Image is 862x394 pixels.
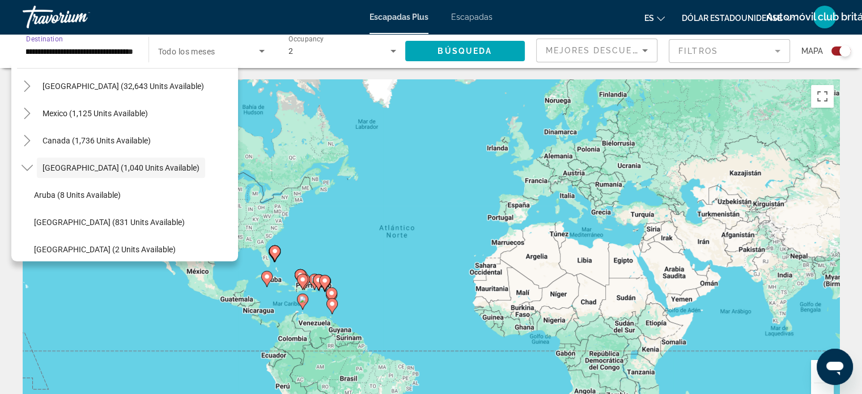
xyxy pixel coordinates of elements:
span: 2 [288,46,293,56]
span: [GEOGRAPHIC_DATA] (2 units available) [34,245,176,254]
span: Mapa [801,43,823,59]
button: [GEOGRAPHIC_DATA] (1,040 units available) [37,158,205,178]
button: Búsqueda [405,41,525,61]
span: Occupancy [288,35,324,43]
span: Búsqueda [438,46,492,56]
button: Cambiar moneda [682,10,793,26]
button: Canada (1,736 units available) [37,130,156,151]
span: Destination [26,35,63,43]
button: Toggle Mexico (1,125 units available) [17,104,37,124]
iframe: Botón para iniciar la ventana de mensajería [817,349,853,385]
span: [GEOGRAPHIC_DATA] (32,643 units available) [43,82,204,91]
span: [GEOGRAPHIC_DATA] (1,040 units available) [43,163,199,172]
a: Escapadas Plus [370,12,428,22]
button: Aruba (8 units available) [28,185,238,205]
button: Toggle United States (32,643 units available) [17,77,37,96]
a: Travorium [23,2,136,32]
button: Cambiar idioma [644,10,665,26]
font: Dólar estadounidense [682,14,782,23]
button: Ampliar [811,360,834,383]
button: Filter [669,39,790,63]
span: [GEOGRAPHIC_DATA] (831 units available) [34,218,185,227]
span: Todo los meses [158,47,215,56]
button: Menú de usuario [810,5,839,29]
span: Aruba (8 units available) [34,190,121,200]
span: Mexico (1,125 units available) [43,109,148,118]
font: es [644,14,654,23]
a: Escapadas [451,12,492,22]
button: Cambiar a la vista en pantalla completa [811,85,834,108]
button: Toggle Caribbean & Atlantic Islands (1,040 units available) [17,158,37,178]
span: Canada (1,736 units available) [43,136,151,145]
button: [GEOGRAPHIC_DATA] (32,643 units available) [37,76,210,96]
button: [GEOGRAPHIC_DATA] (2 units available) [28,239,238,260]
span: Mejores descuentos [546,46,659,55]
mat-select: Sort by [546,44,648,57]
button: Mexico (1,125 units available) [37,103,154,124]
button: Toggle Canada (1,736 units available) [17,131,37,151]
button: [GEOGRAPHIC_DATA] (831 units available) [28,212,238,232]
